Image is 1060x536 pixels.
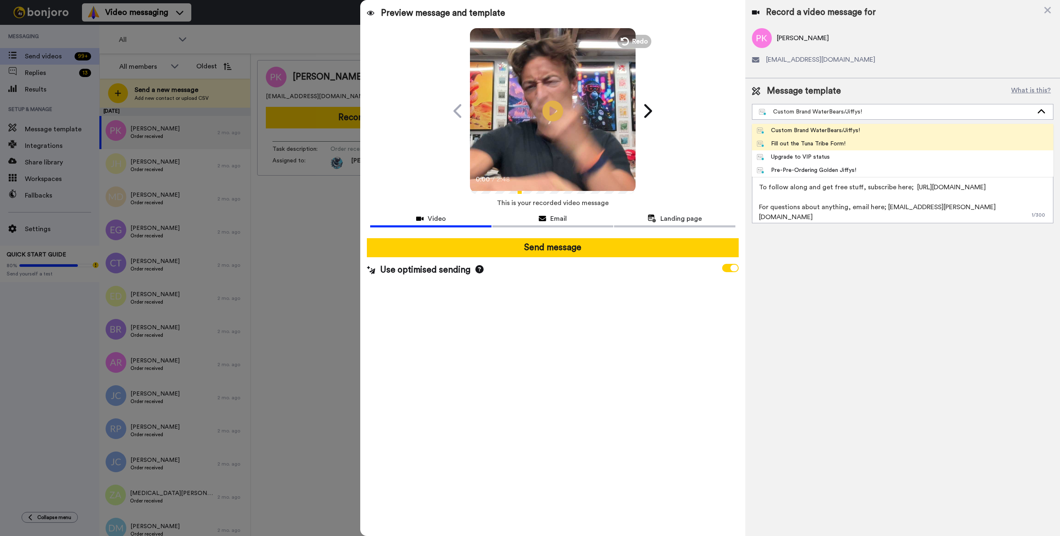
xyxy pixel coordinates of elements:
[380,264,470,276] span: Use optimised sending
[759,109,767,116] img: nextgen-template.svg
[550,214,567,224] span: Email
[757,140,846,148] div: Fill out the Tuna Tribe Form!
[757,166,857,174] div: Pre-Pre-Ordering Golden Jiffys!
[757,154,765,161] img: nextgen-template.svg
[476,174,490,184] span: 0:00
[492,174,495,184] span: /
[496,174,511,184] span: 2:48
[757,141,765,147] img: nextgen-template.svg
[757,153,830,161] div: Upgrade to VIP status
[757,126,860,135] div: Custom Brand WaterBears/Jiffys!
[1009,85,1053,97] button: What is this?
[757,128,765,134] img: nextgen-template.svg
[428,214,446,224] span: Video
[767,85,841,97] span: Message template
[660,214,702,224] span: Landing page
[757,167,765,174] img: nextgen-template.svg
[497,194,609,212] span: This is your recorded video message
[752,149,1053,223] textarea: Hello {first_name|there}, I took some time to record a video just for you—hope it brings a smile!...
[766,55,875,65] span: [EMAIL_ADDRESS][DOMAIN_NAME]
[367,238,738,257] button: Send message
[759,108,1033,116] div: Custom Brand WaterBears/Jiffys!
